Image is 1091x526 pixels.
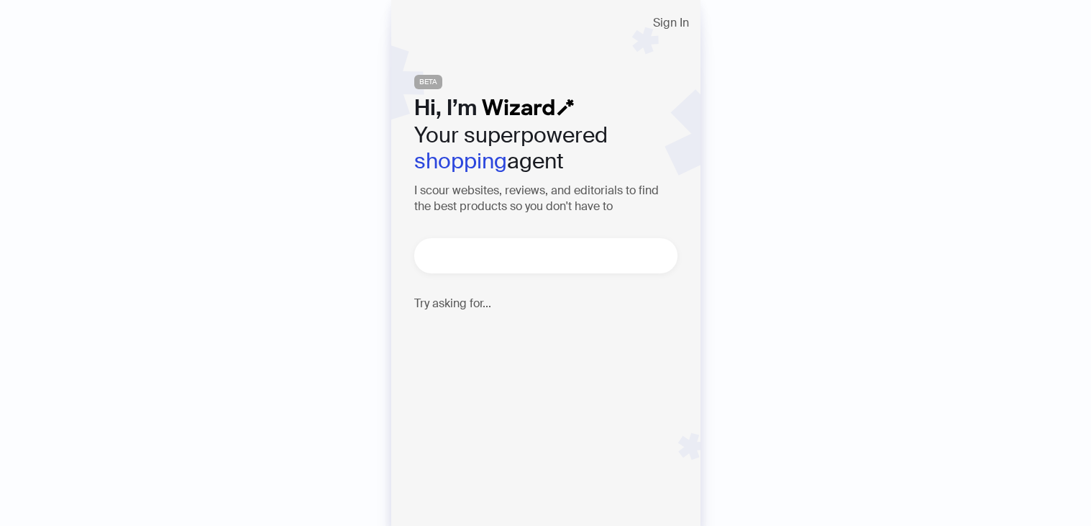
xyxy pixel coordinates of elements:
[414,147,507,175] em: shopping
[414,94,477,122] span: Hi, I’m
[427,322,679,386] div: Need over-ear noise-canceling headphones that offer great sound quality and comfort for long use. 🎧
[414,183,677,215] h3: I scour websites, reviews, and editorials to find the best products so you don't have to
[414,122,677,174] h2: Your superpowered agent
[642,12,700,35] button: Sign In
[653,17,689,29] span: Sign In
[414,296,677,310] h4: Try asking for...
[414,75,442,89] span: BETA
